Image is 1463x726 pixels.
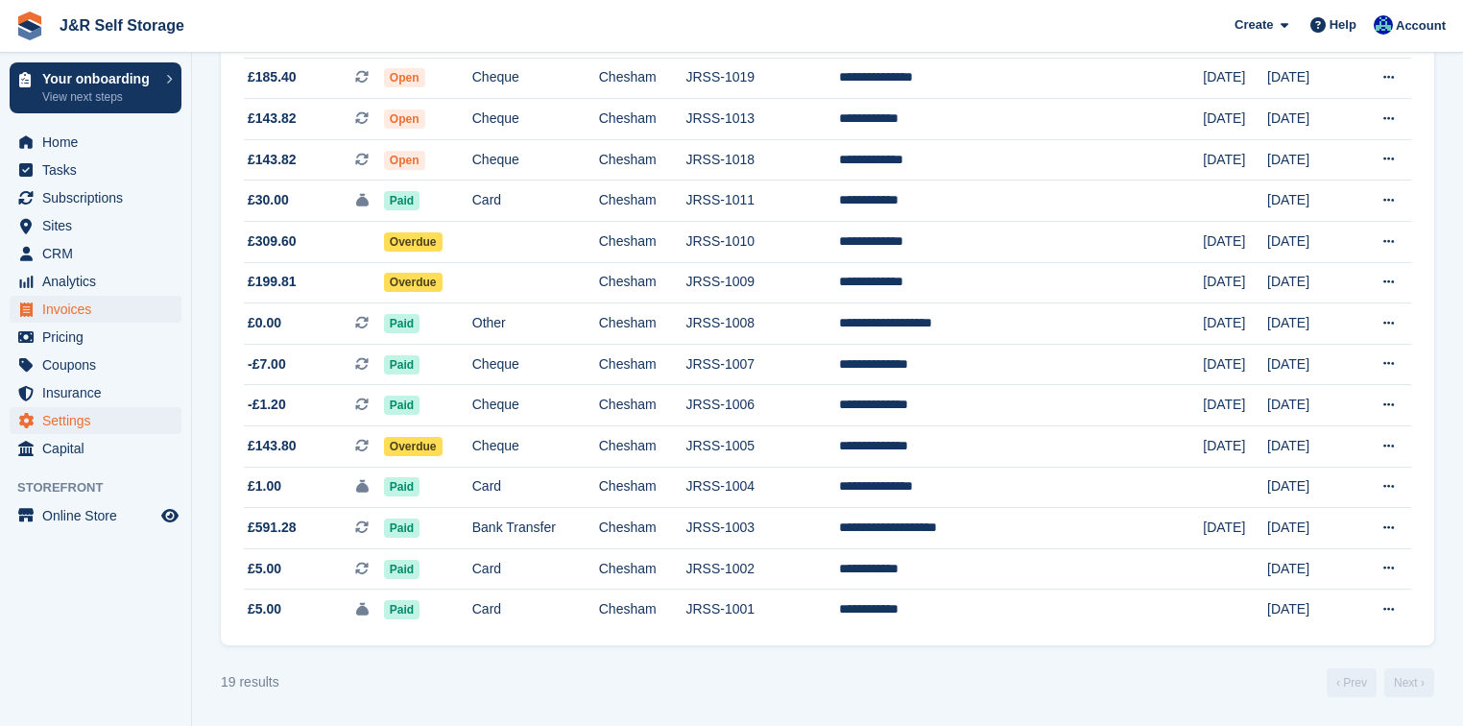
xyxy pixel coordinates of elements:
[1267,508,1351,549] td: [DATE]
[384,477,420,496] span: Paid
[472,303,599,345] td: Other
[10,62,181,113] a: Your onboarding View next steps
[10,407,181,434] a: menu
[1267,58,1351,99] td: [DATE]
[384,437,443,456] span: Overdue
[384,273,443,292] span: Overdue
[1203,385,1267,426] td: [DATE]
[472,548,599,590] td: Card
[384,191,420,210] span: Paid
[1267,344,1351,385] td: [DATE]
[472,139,599,181] td: Cheque
[599,99,686,140] td: Chesham
[1267,262,1351,303] td: [DATE]
[599,58,686,99] td: Chesham
[686,508,840,549] td: JRSS-1003
[686,426,840,468] td: JRSS-1005
[1203,303,1267,345] td: [DATE]
[10,351,181,378] a: menu
[384,68,425,87] span: Open
[1203,222,1267,263] td: [DATE]
[10,268,181,295] a: menu
[10,157,181,183] a: menu
[1203,58,1267,99] td: [DATE]
[248,395,286,415] span: -£1.20
[472,181,599,222] td: Card
[1203,426,1267,468] td: [DATE]
[17,478,191,497] span: Storefront
[384,560,420,579] span: Paid
[1384,668,1434,697] a: Next
[42,379,157,406] span: Insurance
[1374,15,1393,35] img: Steve Revell
[472,58,599,99] td: Cheque
[42,324,157,351] span: Pricing
[384,109,425,129] span: Open
[248,559,281,579] span: £5.00
[42,296,157,323] span: Invoices
[10,296,181,323] a: menu
[248,150,297,170] span: £143.82
[15,12,44,40] img: stora-icon-8386f47178a22dfd0bd8f6a31ec36ba5ce8667c1dd55bd0f319d3a0aa187defe.svg
[1323,668,1438,697] nav: Page
[42,212,157,239] span: Sites
[10,435,181,462] a: menu
[1396,16,1446,36] span: Account
[10,502,181,529] a: menu
[472,99,599,140] td: Cheque
[10,379,181,406] a: menu
[158,504,181,527] a: Preview store
[599,222,686,263] td: Chesham
[10,324,181,351] a: menu
[686,181,840,222] td: JRSS-1011
[42,72,156,85] p: Your onboarding
[1267,303,1351,345] td: [DATE]
[10,240,181,267] a: menu
[1203,508,1267,549] td: [DATE]
[42,435,157,462] span: Capital
[42,502,157,529] span: Online Store
[599,508,686,549] td: Chesham
[384,396,420,415] span: Paid
[472,590,599,630] td: Card
[686,548,840,590] td: JRSS-1002
[472,426,599,468] td: Cheque
[42,407,157,434] span: Settings
[599,467,686,508] td: Chesham
[1267,385,1351,426] td: [DATE]
[384,519,420,538] span: Paid
[1203,344,1267,385] td: [DATE]
[472,508,599,549] td: Bank Transfer
[248,231,297,252] span: £309.60
[384,232,443,252] span: Overdue
[384,151,425,170] span: Open
[248,436,297,456] span: £143.80
[42,88,156,106] p: View next steps
[472,344,599,385] td: Cheque
[1203,99,1267,140] td: [DATE]
[221,672,279,692] div: 19 results
[686,262,840,303] td: JRSS-1009
[599,385,686,426] td: Chesham
[1203,139,1267,181] td: [DATE]
[248,190,289,210] span: £30.00
[1267,99,1351,140] td: [DATE]
[599,181,686,222] td: Chesham
[686,467,840,508] td: JRSS-1004
[686,385,840,426] td: JRSS-1006
[10,129,181,156] a: menu
[1267,139,1351,181] td: [DATE]
[384,600,420,619] span: Paid
[686,344,840,385] td: JRSS-1007
[599,590,686,630] td: Chesham
[686,99,840,140] td: JRSS-1013
[248,599,281,619] span: £5.00
[1235,15,1273,35] span: Create
[1267,548,1351,590] td: [DATE]
[686,58,840,99] td: JRSS-1019
[599,262,686,303] td: Chesham
[42,129,157,156] span: Home
[248,272,297,292] span: £199.81
[384,314,420,333] span: Paid
[42,157,157,183] span: Tasks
